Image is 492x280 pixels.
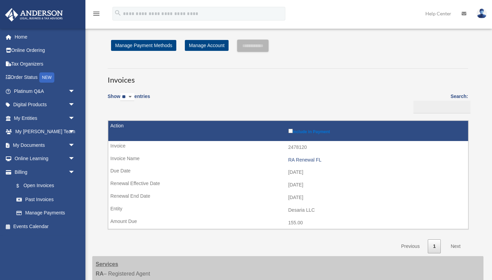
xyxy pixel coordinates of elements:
div: RA Renewal FL [288,157,465,163]
label: Search: [411,92,468,113]
td: 2478120 [108,141,468,154]
img: User Pic [477,9,487,18]
span: arrow_drop_down [68,98,82,112]
a: Order StatusNEW [5,71,85,85]
i: menu [92,10,100,18]
a: My Documentsarrow_drop_down [5,138,85,152]
a: Manage Account [185,40,229,51]
i: search [114,9,122,17]
span: arrow_drop_down [68,111,82,125]
a: Online Ordering [5,44,85,57]
input: Include in Payment [288,129,293,133]
strong: RA [96,271,104,277]
input: Search: [413,101,470,114]
span: arrow_drop_down [68,125,82,139]
a: Tax Organizers [5,57,85,71]
a: Events Calendar [5,220,85,233]
td: [DATE] [108,179,468,192]
a: menu [92,12,100,18]
label: Show entries [108,92,150,108]
span: $ [20,182,24,190]
a: Billingarrow_drop_down [5,165,82,179]
img: Anderson Advisors Platinum Portal [3,8,65,22]
a: $Open Invoices [10,179,79,193]
strong: Services [96,261,118,267]
a: Previous [396,239,425,253]
a: My Entitiesarrow_drop_down [5,111,85,125]
a: Next [446,239,466,253]
a: Past Invoices [10,193,82,206]
td: [DATE] [108,191,468,204]
a: 1 [428,239,441,253]
a: Digital Productsarrow_drop_down [5,98,85,112]
a: Manage Payments [10,206,82,220]
a: Home [5,30,85,44]
td: Desaria LLC [108,204,468,217]
span: arrow_drop_down [68,84,82,98]
span: arrow_drop_down [68,165,82,179]
span: arrow_drop_down [68,152,82,166]
span: arrow_drop_down [68,138,82,152]
td: [DATE] [108,166,468,179]
a: Online Learningarrow_drop_down [5,152,85,166]
select: Showentries [120,93,134,101]
h3: Invoices [108,68,468,85]
td: 155.00 [108,216,468,229]
div: NEW [39,72,54,83]
label: Include in Payment [288,127,465,134]
a: Platinum Q&Aarrow_drop_down [5,84,85,98]
a: My [PERSON_NAME] Teamarrow_drop_down [5,125,85,139]
a: Manage Payment Methods [111,40,176,51]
